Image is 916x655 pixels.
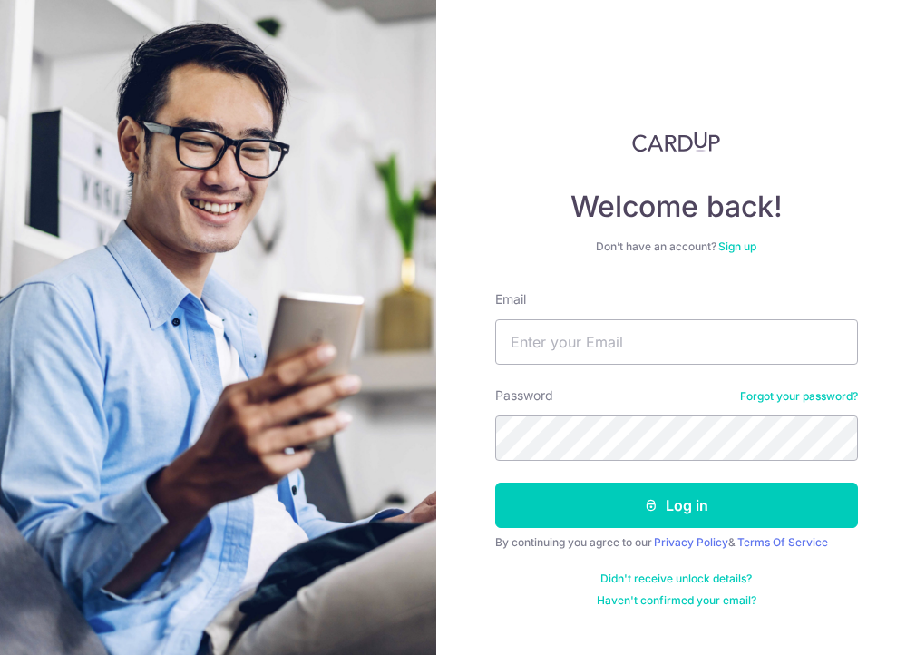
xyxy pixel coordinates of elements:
a: Didn't receive unlock details? [600,572,752,586]
button: Log in [495,483,858,528]
label: Email [495,290,526,308]
a: Terms Of Service [737,535,828,549]
input: Enter your Email [495,319,858,365]
a: Haven't confirmed your email? [597,593,756,608]
a: Privacy Policy [654,535,728,549]
img: CardUp Logo [632,131,721,152]
div: Don’t have an account? [495,240,858,254]
div: By continuing you agree to our & [495,535,858,550]
h4: Welcome back! [495,189,858,225]
a: Forgot your password? [740,389,858,404]
label: Password [495,386,553,405]
a: Sign up [718,240,756,253]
